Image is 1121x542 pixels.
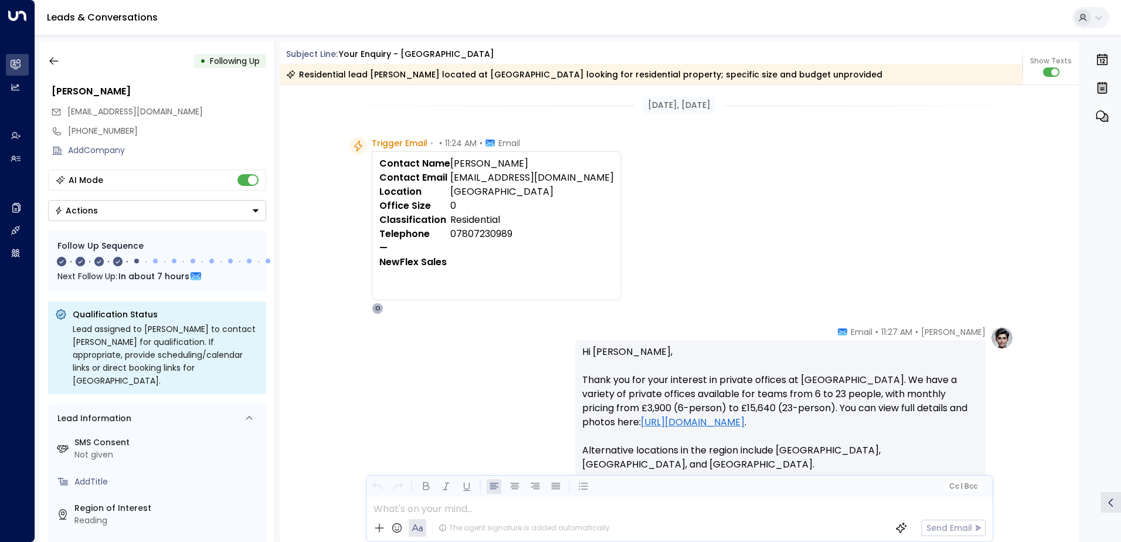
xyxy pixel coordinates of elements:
div: Reading [74,514,261,527]
td: Residential [450,213,614,227]
span: Trigger Email [372,137,427,149]
span: rob.pollard2014@outlook.com [67,106,203,118]
td: 0 [450,199,614,213]
div: Your enquiry - [GEOGRAPHIC_DATA] [339,48,494,60]
p: Qualification Status [73,309,259,320]
label: SMS Consent [74,436,261,449]
button: Actions [48,200,266,221]
span: [EMAIL_ADDRESS][DOMAIN_NAME] [67,106,203,117]
div: AddTitle [74,476,261,488]
div: [DATE], [DATE] [643,97,715,114]
div: [PHONE_NUMBER] [68,125,266,137]
button: Undo [370,479,385,494]
img: profile-logo.png [990,326,1014,350]
strong: Office Size [379,199,431,212]
span: • [439,137,442,149]
span: 11:24 AM [445,137,477,149]
div: Not given [74,449,261,461]
td: 07807230989 [450,227,614,241]
button: Redo [390,479,405,494]
div: Lead assigned to [PERSON_NAME] to contact [PERSON_NAME] for qualification. If appropriate, provid... [73,323,259,387]
div: [PERSON_NAME] [52,84,266,99]
div: The agent signature is added automatically [439,523,610,533]
div: Lead Information [53,412,131,425]
span: • [430,137,433,149]
strong: Contact Name [379,157,450,170]
td: [EMAIL_ADDRESS][DOMAIN_NAME] [450,171,614,185]
td: [GEOGRAPHIC_DATA] [450,185,614,199]
span: Subject Line: [286,48,338,60]
label: Region of Interest [74,502,261,514]
a: [URL][DOMAIN_NAME] [641,415,745,429]
div: Next Follow Up: [57,270,257,283]
a: Leads & Conversations [47,11,158,24]
div: AddCompany [68,144,266,157]
div: Actions [55,205,98,216]
div: • [200,50,206,72]
div: AI Mode [69,174,103,186]
span: • [915,326,918,338]
strong: — [379,241,388,255]
div: Follow Up Sequence [57,240,257,252]
strong: Telephone [379,227,430,240]
span: Following Up [210,55,260,67]
span: [PERSON_NAME] [921,326,986,338]
span: • [480,137,483,149]
div: Button group with a nested menu [48,200,266,221]
strong: Location [379,185,422,198]
strong: Contact Email [379,171,447,184]
strong: Classification [379,213,446,226]
span: Email [851,326,872,338]
td: [PERSON_NAME] [450,157,614,171]
span: | [960,482,963,490]
div: O [372,303,383,314]
strong: NewFlex Sales [379,255,447,269]
span: In about 7 hours [118,270,189,283]
span: 11:27 AM [881,326,912,338]
div: Residential lead [PERSON_NAME] located at [GEOGRAPHIC_DATA] looking for residential property; spe... [286,69,882,80]
span: Show Texts [1030,56,1072,66]
button: Cc|Bcc [944,481,981,492]
span: Cc Bcc [949,482,977,490]
span: • [875,326,878,338]
span: Email [498,137,520,149]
